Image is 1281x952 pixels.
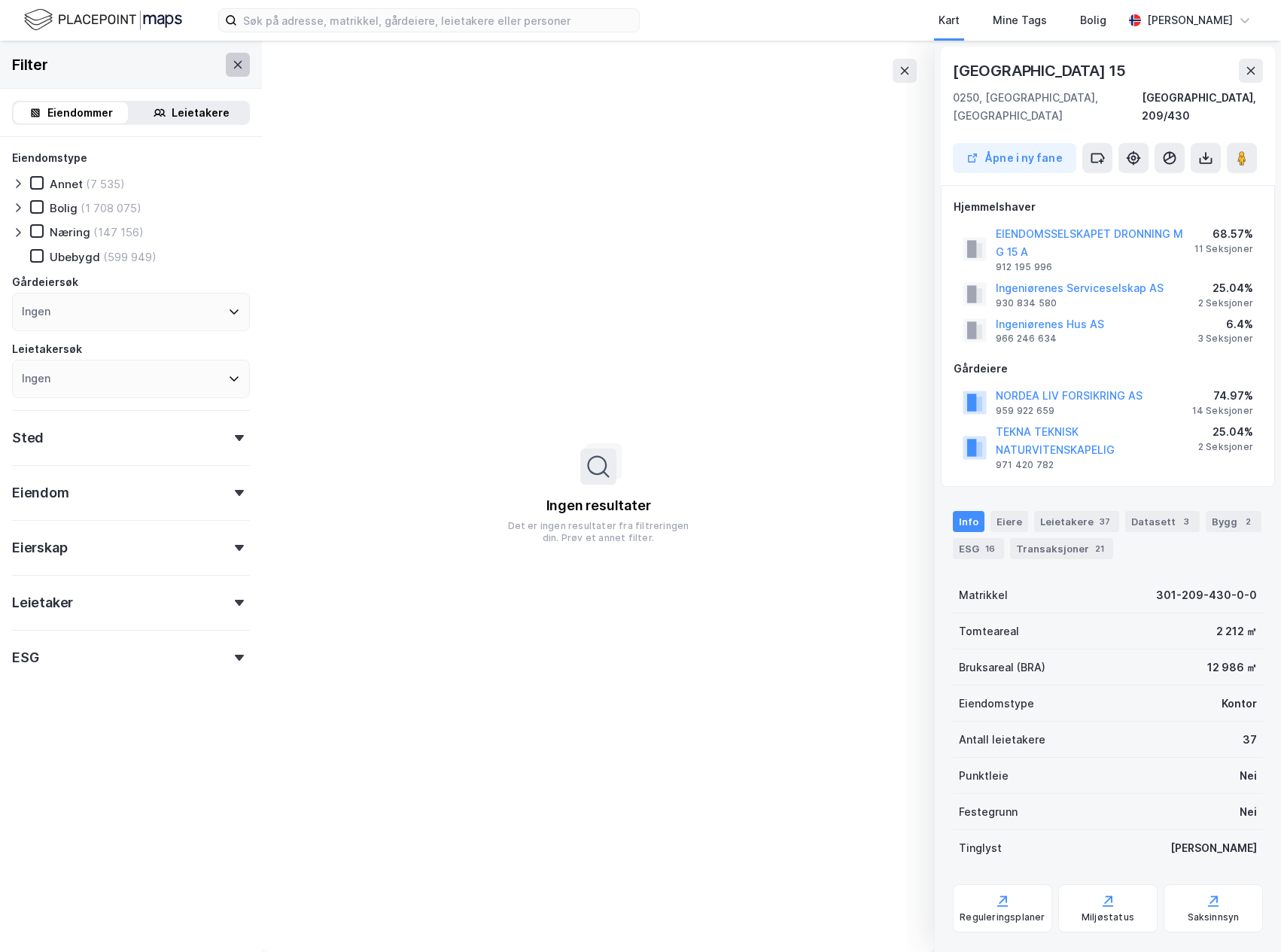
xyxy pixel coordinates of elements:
[1206,880,1281,952] div: Kontrollprogram for chat
[959,658,1045,677] div: Bruksareal (BRA)
[953,143,1076,173] button: Åpne i ny fane
[1243,731,1257,749] div: 37
[1216,622,1257,640] div: 2 212 ㎡
[996,261,1052,273] div: 912 195 996
[12,340,82,358] div: Leietakersøk
[959,622,1019,640] div: Tomteareal
[47,104,113,122] div: Eiendommer
[93,225,144,239] div: (147 156)
[996,459,1054,471] div: 971 420 782
[1194,243,1253,255] div: 11 Seksjoner
[172,104,230,122] div: Leietakere
[12,594,73,612] div: Leietaker
[1010,538,1113,559] div: Transaksjoner
[12,539,67,557] div: Eierskap
[954,360,1262,378] div: Gårdeiere
[546,497,651,515] div: Ingen resultater
[12,429,44,447] div: Sted
[959,767,1009,785] div: Punktleie
[1092,541,1107,556] div: 21
[1147,11,1233,29] div: [PERSON_NAME]
[959,839,1002,857] div: Tinglyst
[953,538,1004,559] div: ESG
[1206,880,1281,952] iframe: Chat Widget
[1197,315,1253,333] div: 6.4%
[1125,511,1200,532] div: Datasett
[1198,279,1253,297] div: 25.04%
[1188,911,1240,923] div: Saksinnsyn
[1206,511,1261,532] div: Bygg
[50,201,78,215] div: Bolig
[993,11,1047,29] div: Mine Tags
[953,89,1142,125] div: 0250, [GEOGRAPHIC_DATA], [GEOGRAPHIC_DATA]
[982,541,998,556] div: 16
[1222,695,1257,713] div: Kontor
[12,649,38,667] div: ESG
[1097,514,1113,529] div: 37
[50,177,83,191] div: Annet
[1197,333,1253,345] div: 3 Seksjoner
[953,59,1129,83] div: [GEOGRAPHIC_DATA] 15
[502,520,695,544] div: Det er ingen resultater fra filtreringen din. Prøv et annet filter.
[996,297,1057,309] div: 930 834 580
[1080,11,1106,29] div: Bolig
[1034,511,1119,532] div: Leietakere
[50,250,100,264] div: Ubebygd
[237,9,639,32] input: Søk på adresse, matrikkel, gårdeiere, leietakere eller personer
[960,911,1045,923] div: Reguleringsplaner
[953,511,984,532] div: Info
[103,250,157,264] div: (599 949)
[1240,803,1257,821] div: Nei
[1142,89,1263,125] div: [GEOGRAPHIC_DATA], 209/430
[1179,514,1194,529] div: 3
[86,177,125,191] div: (7 535)
[81,201,141,215] div: (1 708 075)
[24,7,182,33] img: logo.f888ab2527a4732fd821a326f86c7f29.svg
[22,303,50,321] div: Ingen
[22,370,50,388] div: Ingen
[12,273,78,291] div: Gårdeiersøk
[12,149,87,167] div: Eiendomstype
[1198,441,1253,453] div: 2 Seksjoner
[996,333,1057,345] div: 966 246 634
[990,511,1028,532] div: Eiere
[1198,297,1253,309] div: 2 Seksjoner
[959,803,1018,821] div: Festegrunn
[1192,387,1253,405] div: 74.97%
[50,225,90,239] div: Næring
[959,586,1008,604] div: Matrikkel
[954,198,1262,216] div: Hjemmelshaver
[996,405,1054,417] div: 959 922 659
[959,695,1034,713] div: Eiendomstype
[1207,658,1257,677] div: 12 986 ㎡
[1240,514,1255,529] div: 2
[12,484,69,502] div: Eiendom
[1156,586,1257,604] div: 301-209-430-0-0
[12,53,48,77] div: Filter
[1198,423,1253,441] div: 25.04%
[939,11,960,29] div: Kart
[1194,225,1253,243] div: 68.57%
[1240,767,1257,785] div: Nei
[1170,839,1257,857] div: [PERSON_NAME]
[1082,911,1134,923] div: Miljøstatus
[959,731,1045,749] div: Antall leietakere
[1192,405,1253,417] div: 14 Seksjoner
